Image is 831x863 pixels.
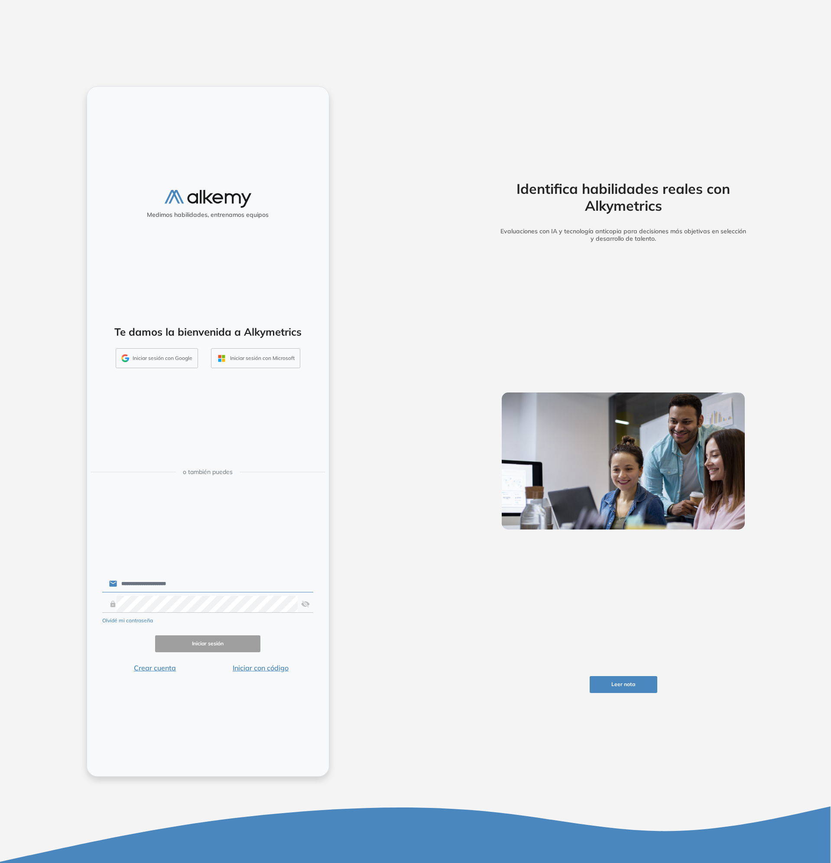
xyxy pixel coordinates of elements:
[121,354,129,362] img: GMAIL_ICON
[301,596,310,612] img: asd
[102,663,208,673] button: Crear cuenta
[165,190,251,208] img: logo-alkemy
[155,635,261,652] button: Iniciar sesión
[91,211,325,219] h5: Medimos habilidades, entrenamos equipos
[116,348,198,368] button: Iniciar sesión con Google
[488,228,759,242] h5: Evaluaciones con IA y tecnología anticopia para decisiones más objetivas en selección y desarroll...
[208,663,313,673] button: Iniciar con código
[98,326,318,338] h4: Te damos la bienvenida a Alkymetrics
[590,676,657,693] button: Leer nota
[488,180,759,214] h2: Identifica habilidades reales con Alkymetrics
[502,392,745,530] img: img-more-info
[211,348,300,368] button: Iniciar sesión con Microsoft
[675,762,831,863] iframe: Chat Widget
[675,762,831,863] div: Widget de chat
[102,617,153,624] button: Olvidé mi contraseña
[217,353,227,363] img: OUTLOOK_ICON
[183,467,233,477] span: o también puedes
